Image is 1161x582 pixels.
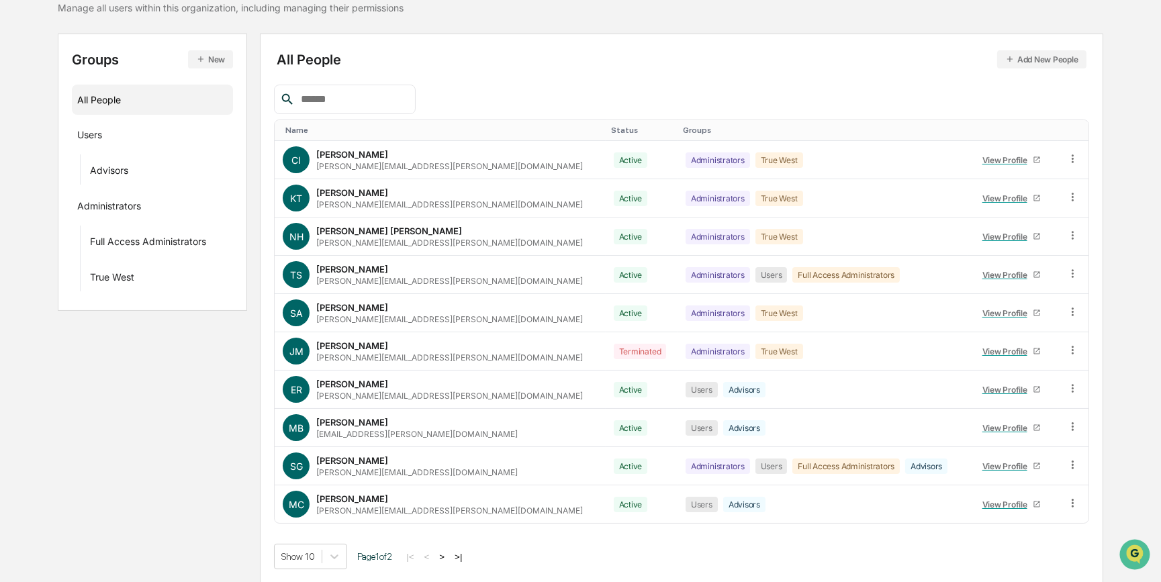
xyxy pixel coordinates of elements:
div: True West [755,344,803,359]
iframe: Open customer support [1118,538,1154,574]
a: View Profile [976,226,1046,247]
div: Administrators [686,229,750,244]
div: [PERSON_NAME][EMAIL_ADDRESS][PERSON_NAME][DOMAIN_NAME] [316,391,583,401]
button: >| [451,551,466,563]
div: Users [686,420,718,436]
div: [PERSON_NAME] [PERSON_NAME] [316,226,462,236]
div: [PERSON_NAME] [316,379,388,389]
div: Toggle SortBy [683,126,963,135]
div: [PERSON_NAME] [316,455,388,466]
div: Advisors [905,458,947,474]
a: View Profile [976,456,1046,477]
div: Advisors [723,420,765,436]
a: View Profile [976,379,1046,400]
span: ER [291,384,302,395]
button: |< [402,551,418,563]
div: Groups [72,50,233,68]
div: [PERSON_NAME] [316,302,388,313]
div: View Profile [982,232,1033,242]
div: [PERSON_NAME][EMAIL_ADDRESS][PERSON_NAME][DOMAIN_NAME] [316,238,583,248]
span: SA [290,307,303,319]
div: Active [614,229,648,244]
div: True West [755,152,803,168]
div: Active [614,420,648,436]
div: Toggle SortBy [974,126,1053,135]
span: NH [289,231,304,242]
a: View Profile [976,341,1046,362]
div: True West [755,305,803,321]
span: CI [291,154,301,166]
a: View Profile [976,303,1046,324]
div: Administrators [686,191,750,206]
div: [PERSON_NAME] [316,493,388,504]
div: [PERSON_NAME][EMAIL_ADDRESS][PERSON_NAME][DOMAIN_NAME] [316,352,583,362]
div: Administrators [77,200,141,216]
div: Administrators [686,152,750,168]
div: View Profile [982,308,1033,318]
a: View Profile [976,188,1046,209]
span: MB [289,422,304,434]
div: All People [77,89,228,111]
div: View Profile [982,385,1033,395]
div: Toggle SortBy [611,126,672,135]
div: We're available if you need us! [46,116,170,127]
div: View Profile [982,193,1033,203]
div: [PERSON_NAME] [316,417,388,428]
span: SG [290,460,303,472]
div: [PERSON_NAME] [316,264,388,275]
div: Advisors [723,382,765,397]
div: Administrators [686,458,750,474]
div: [PERSON_NAME] [316,340,388,351]
div: View Profile [982,461,1033,471]
div: Active [614,305,648,321]
div: Start new chat [46,103,220,116]
div: Users [755,458,788,474]
span: Data Lookup [27,195,85,208]
div: Active [614,191,648,206]
button: Add New People [997,50,1086,68]
p: How can we help? [13,28,244,50]
div: Administrators [686,305,750,321]
button: > [435,551,449,563]
a: 🔎Data Lookup [8,189,90,213]
div: Users [686,497,718,512]
div: Users [755,267,788,283]
div: [PERSON_NAME][EMAIL_ADDRESS][DOMAIN_NAME] [316,467,518,477]
div: All People [277,50,1086,68]
a: 🖐️Preclearance [8,164,92,188]
span: Pylon [134,228,162,238]
div: View Profile [982,423,1033,433]
button: New [188,50,233,68]
div: Active [614,267,648,283]
div: Active [614,382,648,397]
div: [PERSON_NAME][EMAIL_ADDRESS][PERSON_NAME][DOMAIN_NAME] [316,276,583,286]
div: Toggle SortBy [285,126,600,135]
div: Full Access Administrators [90,236,206,252]
a: Powered byPylon [95,227,162,238]
span: JM [289,346,304,357]
div: Advisors [723,497,765,512]
span: KT [290,193,302,204]
div: View Profile [982,499,1033,510]
div: View Profile [982,155,1033,165]
div: View Profile [982,346,1033,356]
a: View Profile [976,150,1046,171]
div: Active [614,152,648,168]
div: True West [755,229,803,244]
div: [PERSON_NAME] [316,149,388,160]
a: View Profile [976,494,1046,515]
div: [PERSON_NAME][EMAIL_ADDRESS][PERSON_NAME][DOMAIN_NAME] [316,314,583,324]
div: Active [614,458,648,474]
div: 🔎 [13,196,24,207]
div: True West [755,191,803,206]
div: Users [77,129,102,145]
div: Manage all users within this organization, including managing their permissions [58,2,404,13]
a: View Profile [976,418,1046,438]
div: Administrators [686,344,750,359]
div: Advisors [90,164,128,181]
button: Start new chat [228,107,244,123]
div: Active [614,497,648,512]
div: Users [686,382,718,397]
div: 🖐️ [13,171,24,181]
